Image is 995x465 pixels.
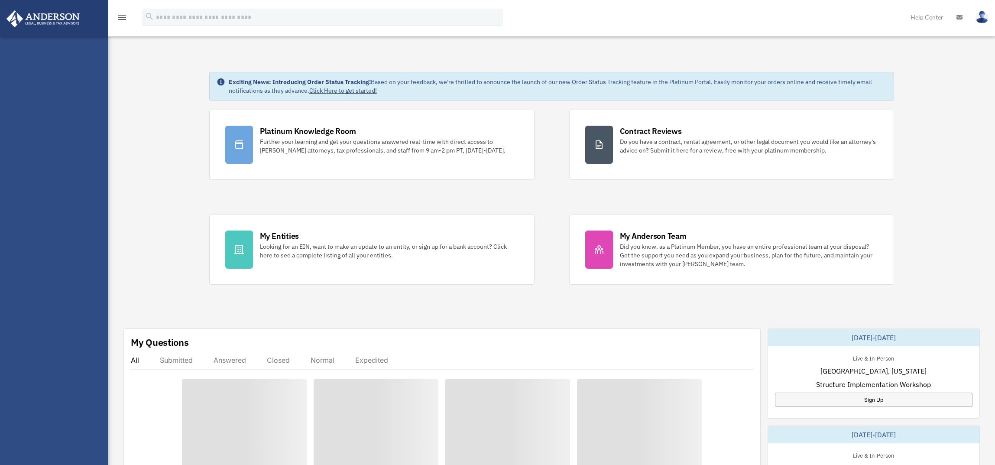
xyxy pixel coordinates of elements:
[4,10,82,27] img: Anderson Advisors Platinum Portal
[569,215,895,285] a: My Anderson Team Did you know, as a Platinum Member, you have an entire professional team at your...
[214,356,246,364] div: Answered
[311,356,334,364] div: Normal
[209,110,535,180] a: Platinum Knowledge Room Further your learning and get your questions answered real-time with dire...
[209,215,535,285] a: My Entities Looking for an EIN, want to make an update to an entity, or sign up for a bank accoun...
[976,11,989,23] img: User Pic
[846,353,901,362] div: Live & In-Person
[267,356,290,364] div: Closed
[620,137,878,155] div: Do you have a contract, rental agreement, or other legal document you would like an attorney's ad...
[160,356,193,364] div: Submitted
[768,329,979,346] div: [DATE]-[DATE]
[620,231,687,241] div: My Anderson Team
[846,450,901,459] div: Live & In-Person
[117,12,127,23] i: menu
[768,426,979,443] div: [DATE]-[DATE]
[775,393,972,407] a: Sign Up
[309,87,377,94] a: Click Here to get started!
[229,78,887,95] div: Based on your feedback, we're thrilled to announce the launch of our new Order Status Tracking fe...
[260,242,519,260] div: Looking for an EIN, want to make an update to an entity, or sign up for a bank account? Click her...
[260,126,356,137] div: Platinum Knowledge Room
[816,379,931,390] span: Structure Implementation Workshop
[145,12,154,21] i: search
[355,356,388,364] div: Expedited
[569,110,895,180] a: Contract Reviews Do you have a contract, rental agreement, or other legal document you would like...
[820,366,927,376] span: [GEOGRAPHIC_DATA], [US_STATE]
[229,78,371,86] strong: Exciting News: Introducing Order Status Tracking!
[131,356,139,364] div: All
[117,15,127,23] a: menu
[620,242,878,268] div: Did you know, as a Platinum Member, you have an entire professional team at your disposal? Get th...
[260,231,299,241] div: My Entities
[620,126,682,137] div: Contract Reviews
[260,137,519,155] div: Further your learning and get your questions answered real-time with direct access to [PERSON_NAM...
[131,336,189,349] div: My Questions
